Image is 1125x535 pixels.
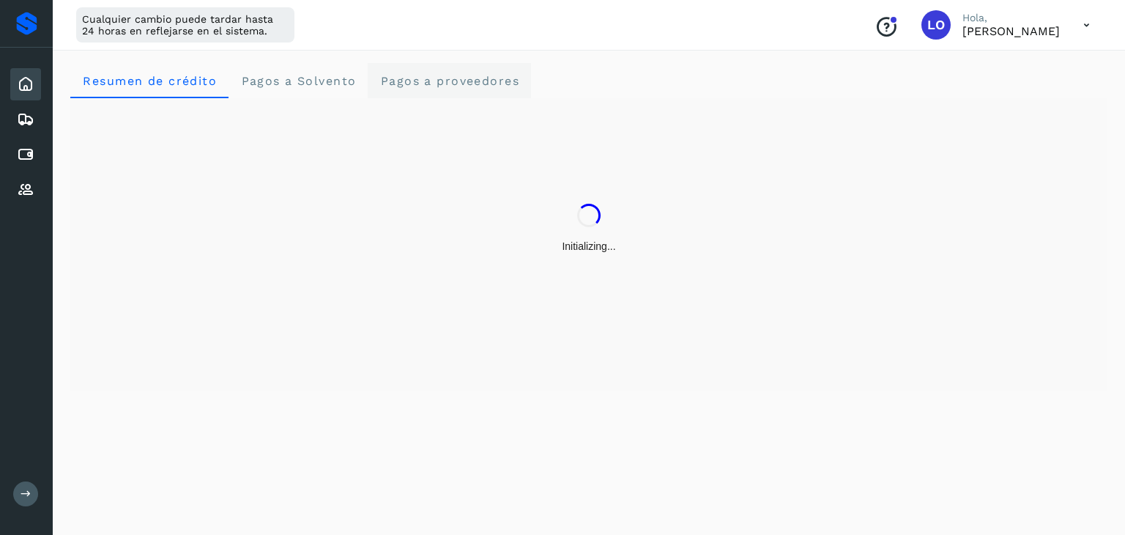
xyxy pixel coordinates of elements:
[10,139,41,171] div: Cuentas por pagar
[10,103,41,136] div: Embarques
[240,74,356,88] span: Pagos a Solvento
[82,74,217,88] span: Resumen de crédito
[10,174,41,206] div: Proveedores
[379,74,519,88] span: Pagos a proveedores
[76,7,294,43] div: Cualquier cambio puede tardar hasta 24 horas en reflejarse en el sistema.
[10,68,41,100] div: Inicio
[962,12,1060,24] p: Hola,
[962,24,1060,38] p: Luis Ocon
